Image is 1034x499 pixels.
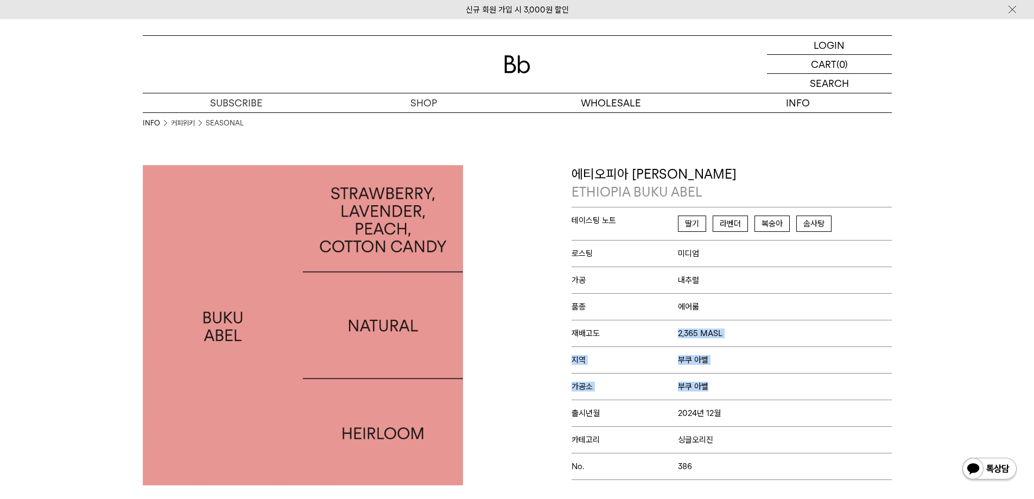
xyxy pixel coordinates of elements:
[678,408,721,418] span: 2024년 12월
[572,249,678,258] span: 로스팅
[504,55,530,73] img: 로고
[678,435,713,445] span: 싱글오리진
[810,74,849,93] p: SEARCH
[811,55,836,73] p: CART
[143,118,171,129] li: INFO
[754,216,790,232] span: 복숭아
[678,355,708,365] span: 부쿠 아벨
[961,457,1018,483] img: 카카오톡 채널 1:1 채팅 버튼
[796,216,832,232] span: 솜사탕
[330,93,517,112] a: SHOP
[713,216,748,232] span: 라벤더
[814,36,845,54] p: LOGIN
[678,216,706,232] span: 딸기
[206,118,244,129] a: SEASONAL
[705,93,892,112] p: INFO
[678,275,699,285] span: 내추럴
[572,216,678,225] span: 테이스팅 노트
[572,382,678,391] span: 가공소
[143,165,463,485] img: 에티오피아 부쿠 아벨ETHIOPIA BUKU ABEL
[466,5,569,15] a: 신규 회원 가입 시 3,000원 할인
[517,93,705,112] p: WHOLESALE
[572,435,678,445] span: 카테고리
[678,382,708,391] span: 부쿠 아벨
[572,462,678,471] span: No.
[836,55,848,73] p: (0)
[767,36,892,55] a: LOGIN
[572,302,678,312] span: 품종
[572,275,678,285] span: 가공
[767,55,892,74] a: CART (0)
[572,408,678,418] span: 출시년월
[572,183,892,201] p: ETHIOPIA BUKU ABEL
[171,118,195,129] a: 커피위키
[678,462,692,471] span: 386
[572,329,678,338] span: 재배고도
[143,93,330,112] a: SUBSCRIBE
[678,302,699,312] span: 에어룸
[572,165,892,201] p: 에티오피아 [PERSON_NAME]
[678,329,722,338] span: 2,365 MASL
[572,355,678,365] span: 지역
[678,249,699,258] span: 미디엄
